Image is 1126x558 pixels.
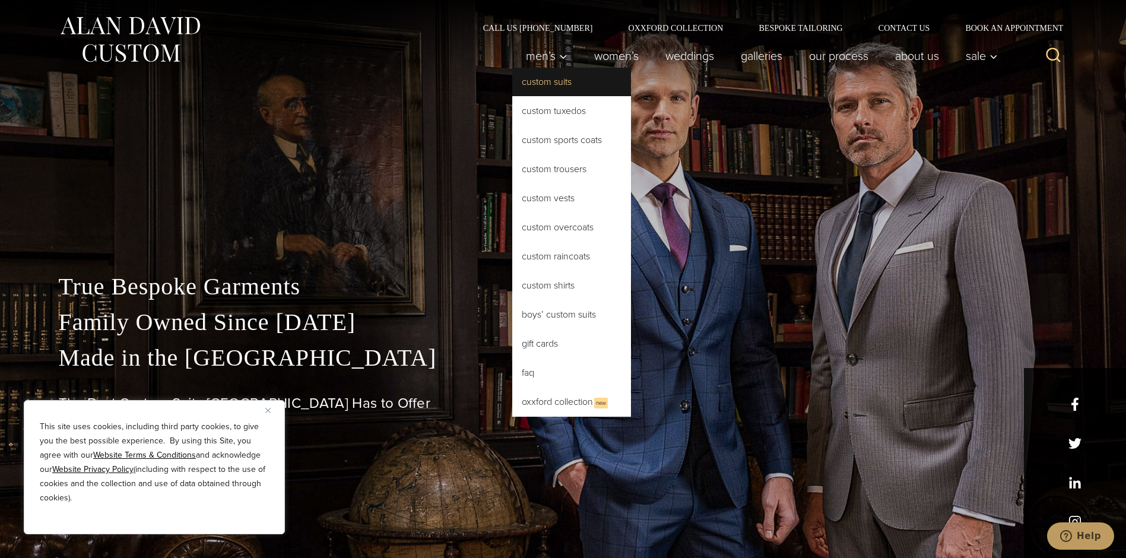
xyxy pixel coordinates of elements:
[652,44,727,68] a: weddings
[581,44,652,68] a: Women’s
[512,300,631,329] a: Boys’ Custom Suits
[1039,42,1068,70] button: View Search Form
[512,68,631,96] a: Custom Suits
[465,24,1068,32] nav: Secondary Navigation
[512,271,631,300] a: Custom Shirts
[59,269,1068,376] p: True Bespoke Garments Family Owned Since [DATE] Made in the [GEOGRAPHIC_DATA]
[59,13,201,66] img: Alan David Custom
[512,184,631,213] a: Custom Vests
[512,44,581,68] button: Child menu of Men’s
[512,329,631,358] a: Gift Cards
[512,44,1004,68] nav: Primary Navigation
[881,44,952,68] a: About Us
[40,420,269,505] p: This site uses cookies, including third party cookies, to give you the best possible experience. ...
[1046,522,1114,552] iframe: Opens a widget where you can chat to one of our agents
[512,388,631,417] a: Oxxford CollectionNew
[947,24,1067,32] a: Book an Appointment
[512,359,631,387] a: FAQ
[610,24,741,32] a: Oxxford Collection
[512,155,631,183] a: Custom Trousers
[795,44,881,68] a: Our Process
[265,403,280,417] button: Close
[594,398,608,408] span: New
[93,449,196,461] a: Website Terms & Conditions
[952,44,1004,68] button: Sale sub menu toggle
[512,242,631,271] a: Custom Raincoats
[52,463,134,475] a: Website Privacy Policy
[465,24,611,32] a: Call Us [PHONE_NUMBER]
[727,44,795,68] a: Galleries
[512,213,631,242] a: Custom Overcoats
[265,408,271,413] img: Close
[59,395,1068,412] h1: The Best Custom Suits [GEOGRAPHIC_DATA] Has to Offer
[741,24,860,32] a: Bespoke Tailoring
[512,126,631,154] a: Custom Sports Coats
[512,97,631,125] a: Custom Tuxedos
[861,24,948,32] a: Contact Us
